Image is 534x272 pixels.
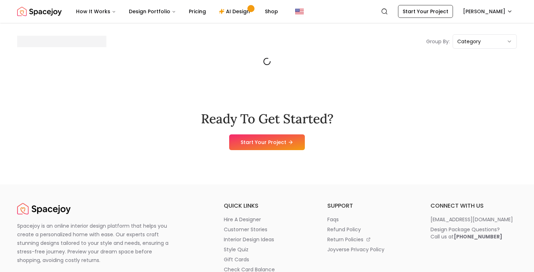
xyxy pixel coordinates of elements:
[327,246,414,253] a: joyverse privacy policy
[224,236,274,243] p: interior design ideas
[224,246,248,253] p: style quiz
[398,5,453,18] a: Start Your Project
[430,216,513,223] p: [EMAIL_ADDRESS][DOMAIN_NAME]
[430,216,517,223] a: [EMAIL_ADDRESS][DOMAIN_NAME]
[430,202,517,210] h6: connect with us
[459,5,517,18] button: [PERSON_NAME]
[17,4,62,19] a: Spacejoy
[224,236,310,243] a: interior design ideas
[327,226,361,233] p: refund policy
[327,246,384,253] p: joyverse privacy policy
[224,226,267,233] p: customer stories
[426,38,450,45] p: Group By:
[327,236,414,243] a: return policies
[229,134,305,150] a: Start Your Project
[327,226,414,233] a: refund policy
[327,216,414,223] a: faqs
[430,226,502,240] div: Design Package Questions? Call us at
[70,4,284,19] nav: Main
[224,246,310,253] a: style quiz
[259,4,284,19] a: Shop
[327,202,414,210] h6: support
[224,256,310,263] a: gift cards
[201,112,333,126] h2: Ready To Get Started?
[430,226,517,240] a: Design Package Questions?Call us at[PHONE_NUMBER]
[224,216,310,223] a: hire a designer
[213,4,258,19] a: AI Design
[224,216,261,223] p: hire a designer
[123,4,182,19] button: Design Portfolio
[454,233,502,240] b: [PHONE_NUMBER]
[224,256,249,263] p: gift cards
[327,216,339,223] p: faqs
[183,4,212,19] a: Pricing
[17,222,177,264] p: Spacejoy is an online interior design platform that helps you create a personalized home with eas...
[17,202,71,216] img: Spacejoy Logo
[70,4,122,19] button: How It Works
[224,226,310,233] a: customer stories
[17,4,62,19] img: Spacejoy Logo
[295,7,304,16] img: United States
[224,202,310,210] h6: quick links
[327,236,363,243] p: return policies
[17,202,71,216] a: Spacejoy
